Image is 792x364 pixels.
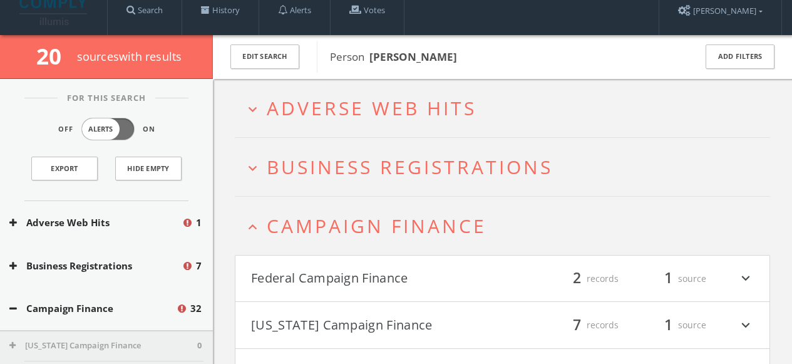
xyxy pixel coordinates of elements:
button: Federal Campaign Finance [251,268,503,289]
div: records [543,268,619,289]
i: expand_less [244,219,261,236]
div: records [543,315,619,336]
span: 0 [197,340,202,352]
button: Edit Search [230,44,299,69]
button: Adverse Web Hits [9,216,182,230]
span: 7 [196,259,202,273]
button: [US_STATE] Campaign Finance [9,340,197,352]
span: 1 [659,314,678,336]
a: Export [31,157,98,180]
button: Campaign Finance [9,301,176,316]
span: 1 [196,216,202,230]
button: Hide Empty [115,157,182,180]
span: 1 [659,268,678,289]
span: Off [58,124,73,135]
span: 20 [36,41,72,71]
span: Adverse Web Hits [267,95,476,121]
span: On [143,124,155,135]
span: 7 [567,314,587,336]
span: 2 [567,268,587,289]
button: expand_moreAdverse Web Hits [244,98,770,118]
i: expand_more [244,160,261,177]
button: Business Registrations [9,259,182,273]
i: expand_more [738,315,754,336]
span: Campaign Finance [267,213,486,239]
button: Add Filters [706,44,774,69]
i: expand_more [738,268,754,289]
button: expand_lessCampaign Finance [244,216,770,236]
b: [PERSON_NAME] [369,49,457,64]
div: source [631,268,706,289]
span: 32 [190,301,202,316]
span: For This Search [58,92,155,105]
span: source s with results [77,49,182,64]
button: [US_STATE] Campaign Finance [251,315,503,336]
div: source [631,315,706,336]
span: Business Registrations [267,154,553,180]
i: expand_more [244,101,261,118]
button: expand_moreBusiness Registrations [244,157,770,177]
span: Person [330,49,457,64]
